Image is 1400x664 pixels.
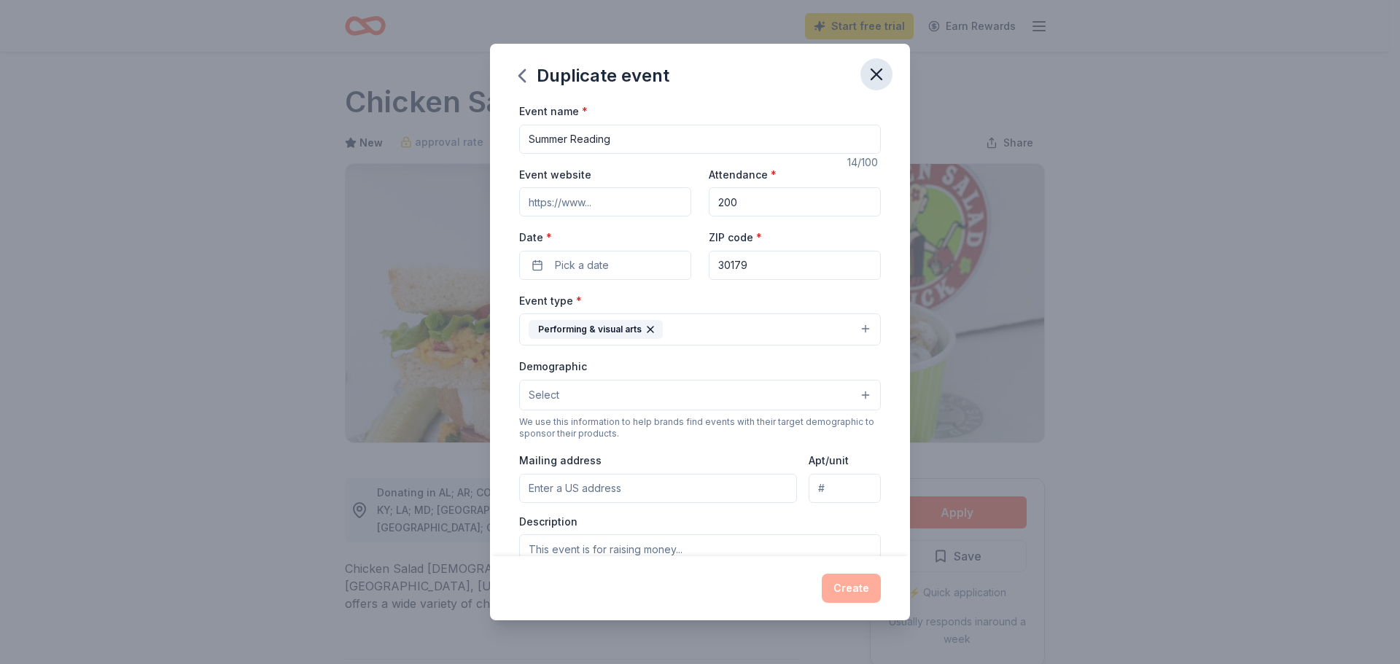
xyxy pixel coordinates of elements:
[519,294,582,308] label: Event type
[555,257,609,274] span: Pick a date
[519,64,669,87] div: Duplicate event
[519,125,881,154] input: Spring Fundraiser
[519,359,587,374] label: Demographic
[809,453,849,468] label: Apt/unit
[529,386,559,404] span: Select
[709,230,762,245] label: ZIP code
[519,187,691,216] input: https://www...
[529,320,663,339] div: Performing & visual arts
[519,453,602,468] label: Mailing address
[847,154,881,171] div: 14 /100
[709,187,881,216] input: 20
[519,168,591,182] label: Event website
[709,251,881,280] input: 12345 (U.S. only)
[519,230,691,245] label: Date
[519,251,691,280] button: Pick a date
[519,515,577,529] label: Description
[519,313,881,345] button: Performing & visual arts
[809,474,881,503] input: #
[519,380,881,410] button: Select
[519,104,588,119] label: Event name
[709,168,777,182] label: Attendance
[519,474,797,503] input: Enter a US address
[519,416,881,440] div: We use this information to help brands find events with their target demographic to sponsor their...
